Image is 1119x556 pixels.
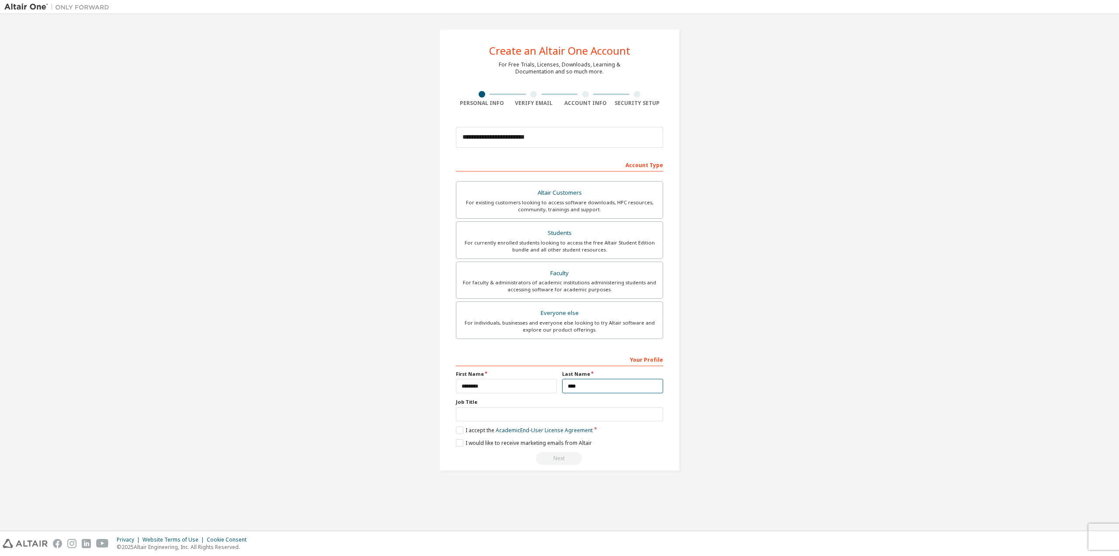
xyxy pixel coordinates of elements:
[53,539,62,548] img: facebook.svg
[456,452,663,465] div: Read and acccept EULA to continue
[207,536,252,543] div: Cookie Consent
[499,61,620,75] div: For Free Trials, Licenses, Downloads, Learning & Documentation and so much more.
[462,319,657,333] div: For individuals, businesses and everyone else looking to try Altair software and explore our prod...
[456,352,663,366] div: Your Profile
[96,539,109,548] img: youtube.svg
[559,100,612,107] div: Account Info
[456,100,508,107] div: Personal Info
[489,45,630,56] div: Create an Altair One Account
[117,543,252,551] p: © 2025 Altair Engineering, Inc. All Rights Reserved.
[462,239,657,253] div: For currently enrolled students looking to access the free Altair Student Edition bundle and all ...
[612,100,664,107] div: Security Setup
[3,539,48,548] img: altair_logo.svg
[562,371,663,378] label: Last Name
[462,199,657,213] div: For existing customers looking to access software downloads, HPC resources, community, trainings ...
[462,267,657,280] div: Faculty
[456,371,557,378] label: First Name
[462,307,657,319] div: Everyone else
[117,536,142,543] div: Privacy
[82,539,91,548] img: linkedin.svg
[462,227,657,239] div: Students
[456,439,592,447] label: I would like to receive marketing emails from Altair
[4,3,114,11] img: Altair One
[508,100,560,107] div: Verify Email
[496,427,593,434] a: Academic End-User License Agreement
[67,539,76,548] img: instagram.svg
[462,187,657,199] div: Altair Customers
[462,279,657,293] div: For faculty & administrators of academic institutions administering students and accessing softwa...
[456,157,663,171] div: Account Type
[142,536,207,543] div: Website Terms of Use
[456,427,593,434] label: I accept the
[456,399,663,406] label: Job Title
